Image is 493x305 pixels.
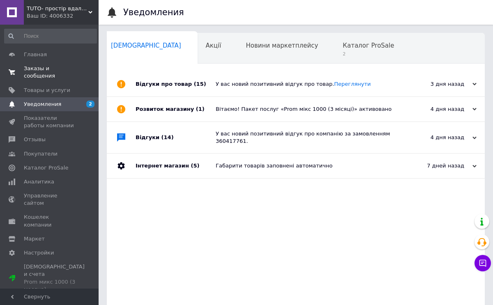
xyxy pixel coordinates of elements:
[24,51,47,58] span: Главная
[136,97,216,122] div: Розвиток магазину
[24,164,68,172] span: Каталог ProSale
[24,87,70,94] span: Товары и услуги
[216,162,394,170] div: Габарити товарів заповнені автоматично
[24,213,76,228] span: Кошелек компании
[394,162,477,170] div: 7 дней назад
[136,122,216,153] div: Відгуки
[475,255,491,271] button: Чат с покупателем
[4,29,97,44] input: Поиск
[194,81,206,87] span: (15)
[24,263,85,293] span: [DEMOGRAPHIC_DATA] и счета
[136,72,216,96] div: Відгуки про товар
[216,105,394,113] div: Вітаємо! Пакет послуг «Prom мікс 1000 (3 місяці)» активовано
[86,101,94,108] span: 2
[24,65,76,80] span: Заказы и сообщения
[394,134,477,141] div: 4 дня назад
[111,42,181,49] span: [DEMOGRAPHIC_DATA]
[123,7,184,17] h1: Уведомления
[216,80,394,88] div: У вас новий позитивний відгук про товар.
[24,115,76,129] span: Показатели работы компании
[161,134,174,140] span: (14)
[24,192,76,207] span: Управление сайтом
[24,136,46,143] span: Отзывы
[27,5,88,12] span: TUTO- простір вдалих покупок
[246,42,318,49] span: Новини маркетплейсу
[24,278,85,293] div: Prom микс 1000 (3 месяца)
[394,80,477,88] div: 3 дня назад
[24,178,54,186] span: Аналитика
[191,163,199,169] span: (5)
[27,12,99,20] div: Ваш ID: 4006332
[24,150,58,158] span: Покупатели
[343,51,394,57] span: 2
[136,154,216,178] div: Інтернет магазин
[216,130,394,145] div: У вас новий позитивний відгук про компанію за замовленням 360417761.
[343,42,394,49] span: Каталог ProSale
[24,235,45,243] span: Маркет
[196,106,205,112] span: (1)
[394,105,477,113] div: 4 дня назад
[206,42,221,49] span: Акції
[334,81,371,87] a: Переглянути
[24,249,54,257] span: Настройки
[24,101,61,108] span: Уведомления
